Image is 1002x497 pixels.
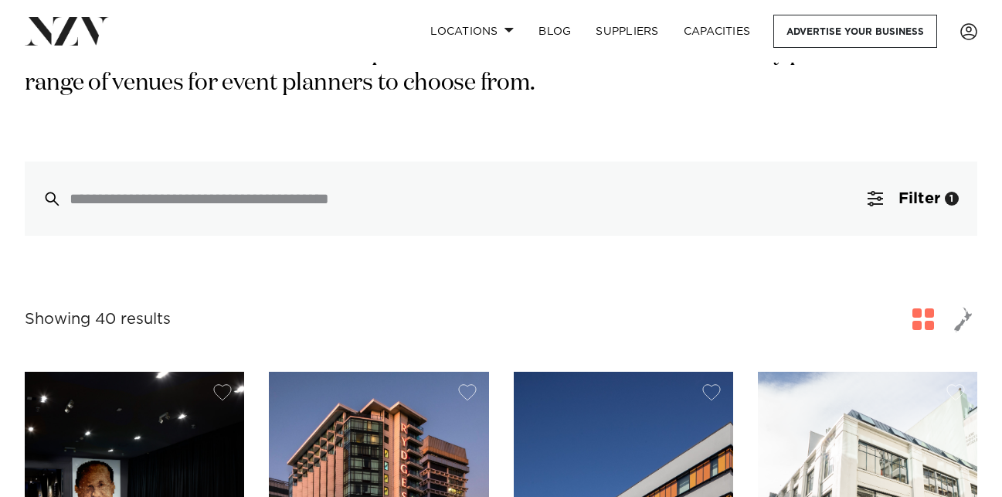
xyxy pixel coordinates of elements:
a: SUPPLIERS [583,15,671,48]
a: Advertise your business [773,15,937,48]
a: BLOG [526,15,583,48]
a: Capacities [671,15,763,48]
a: Locations [418,15,526,48]
img: nzv-logo.png [25,17,109,45]
button: Filter1 [849,162,977,236]
div: 1 [945,192,959,206]
div: Showing 40 results [25,308,171,332]
span: Filter [898,191,940,206]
